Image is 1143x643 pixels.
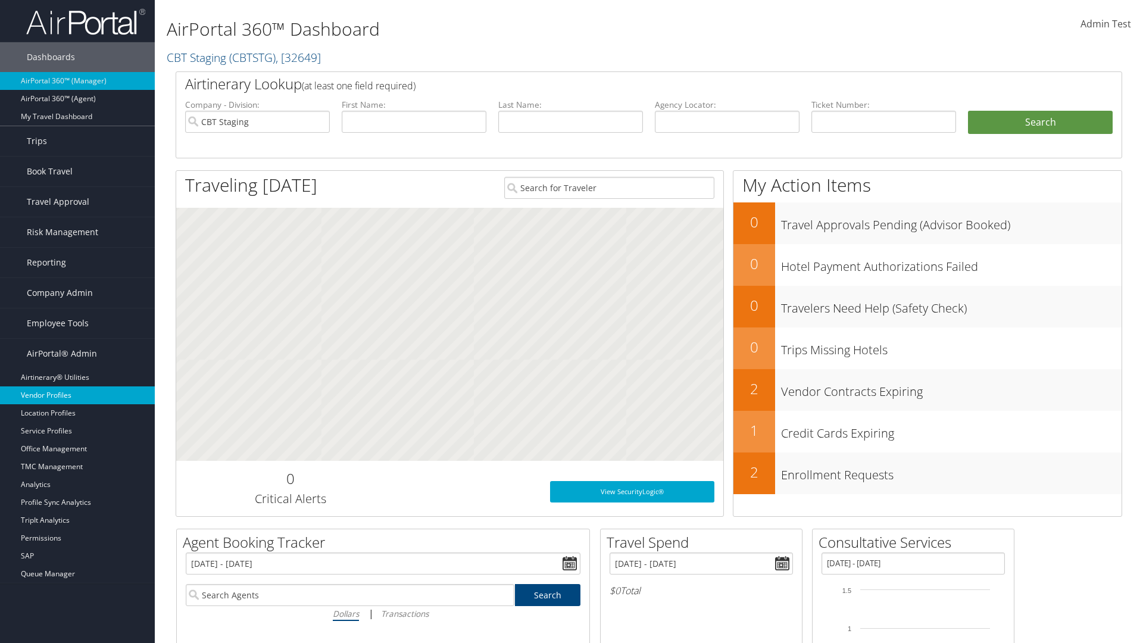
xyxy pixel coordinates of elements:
[610,584,793,597] h6: Total
[781,211,1122,233] h3: Travel Approvals Pending (Advisor Booked)
[333,608,359,619] i: Dollars
[733,379,775,399] h2: 2
[781,461,1122,483] h3: Enrollment Requests
[781,294,1122,317] h3: Travelers Need Help (Safety Check)
[229,49,276,65] span: ( CBTSTG )
[733,286,1122,327] a: 0Travelers Need Help (Safety Check)
[811,99,956,111] label: Ticket Number:
[733,173,1122,198] h1: My Action Items
[183,532,589,553] h2: Agent Booking Tracker
[733,295,775,316] h2: 0
[186,606,580,621] div: |
[381,608,429,619] i: Transactions
[185,491,395,507] h3: Critical Alerts
[781,336,1122,358] h3: Trips Missing Hotels
[733,244,1122,286] a: 0Hotel Payment Authorizations Failed
[733,254,775,274] h2: 0
[27,339,97,369] span: AirPortal® Admin
[733,411,1122,452] a: 1Credit Cards Expiring
[515,584,581,606] a: Search
[655,99,800,111] label: Agency Locator:
[848,625,851,632] tspan: 1
[733,212,775,232] h2: 0
[27,278,93,308] span: Company Admin
[27,42,75,72] span: Dashboards
[27,157,73,186] span: Book Travel
[842,587,851,594] tspan: 1.5
[185,173,317,198] h1: Traveling [DATE]
[504,177,714,199] input: Search for Traveler
[733,420,775,441] h2: 1
[167,49,321,65] a: CBT Staging
[610,584,620,597] span: $0
[167,17,810,42] h1: AirPortal 360™ Dashboard
[733,369,1122,411] a: 2Vendor Contracts Expiring
[819,532,1014,553] h2: Consultative Services
[733,462,775,482] h2: 2
[185,74,1034,94] h2: Airtinerary Lookup
[185,99,330,111] label: Company - Division:
[733,202,1122,244] a: 0Travel Approvals Pending (Advisor Booked)
[27,126,47,156] span: Trips
[1080,17,1131,30] span: Admin Test
[27,308,89,338] span: Employee Tools
[1080,6,1131,43] a: Admin Test
[27,217,98,247] span: Risk Management
[733,327,1122,369] a: 0Trips Missing Hotels
[733,452,1122,494] a: 2Enrollment Requests
[27,248,66,277] span: Reporting
[733,337,775,357] h2: 0
[550,481,714,502] a: View SecurityLogic®
[607,532,802,553] h2: Travel Spend
[781,377,1122,400] h3: Vendor Contracts Expiring
[185,469,395,489] h2: 0
[186,584,514,606] input: Search Agents
[276,49,321,65] span: , [ 32649 ]
[26,8,145,36] img: airportal-logo.png
[27,187,89,217] span: Travel Approval
[498,99,643,111] label: Last Name:
[781,252,1122,275] h3: Hotel Payment Authorizations Failed
[968,111,1113,135] button: Search
[781,419,1122,442] h3: Credit Cards Expiring
[342,99,486,111] label: First Name:
[302,79,416,92] span: (at least one field required)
